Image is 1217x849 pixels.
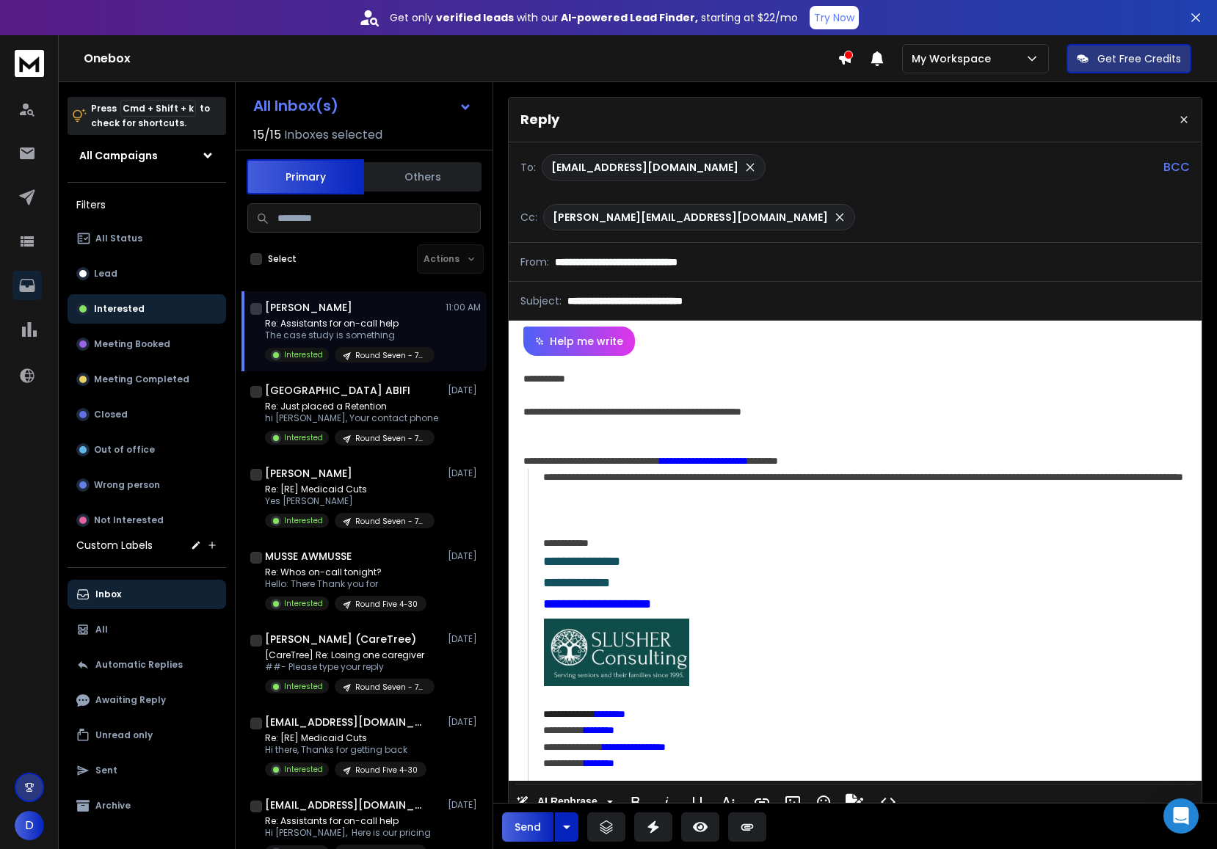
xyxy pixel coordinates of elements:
[94,303,145,315] p: Interested
[68,506,226,535] button: Not Interested
[520,255,549,269] p: From:
[265,412,438,424] p: hi [PERSON_NAME], Your contact phone
[1163,798,1199,834] div: Open Intercom Messenger
[265,383,410,398] h1: [GEOGRAPHIC_DATA] ABIFI
[683,787,711,817] button: Underline (⌘U)
[448,716,481,728] p: [DATE]
[355,516,426,527] p: Round Seven - 7/17
[94,409,128,420] p: Closed
[520,294,562,308] p: Subject:
[95,659,183,671] p: Automatic Replies
[355,682,426,693] p: Round Seven - 7/17
[551,160,738,175] p: [EMAIL_ADDRESS][DOMAIN_NAME]
[265,566,426,578] p: Re: Whos on-call tonight?
[68,580,226,609] button: Inbox
[265,827,431,839] p: Hi [PERSON_NAME], Here is our pricing
[84,50,838,68] h1: Onebox
[265,815,431,827] p: Re: Assistants for on-call help
[265,661,435,673] p: ##- Please type your reply
[448,385,481,396] p: [DATE]
[912,51,997,66] p: My Workspace
[446,302,481,313] p: 11:00 AM
[265,495,435,507] p: Yes [PERSON_NAME]
[94,374,189,385] p: Meeting Completed
[68,470,226,500] button: Wrong person
[265,484,435,495] p: Re: [RE] Medicaid Cuts
[520,109,559,130] p: Reply
[284,126,382,144] h3: Inboxes selected
[95,233,142,244] p: All Status
[68,435,226,464] button: Out of office
[15,811,44,840] button: D
[95,694,166,706] p: Awaiting Reply
[265,318,435,329] p: Re: Assistants for on-call help
[840,787,868,817] button: Signature
[874,787,902,817] button: Code View
[502,812,553,842] button: Send
[265,329,435,341] p: The case study is something
[247,159,364,194] button: Primary
[265,549,352,564] h1: MUSSE AWMUSSE
[253,126,281,144] span: 15 / 15
[94,268,117,280] p: Lead
[68,329,226,359] button: Meeting Booked
[265,798,426,812] h1: [EMAIL_ADDRESS][DOMAIN_NAME]
[355,433,426,444] p: Round Seven - 7/17
[513,787,616,817] button: AI Rephrase
[94,479,160,491] p: Wrong person
[15,50,44,77] img: logo
[265,401,438,412] p: Re: Just placed a Retention
[68,141,226,170] button: All Campaigns
[265,732,426,744] p: Re: [RE] Medicaid Cuts
[284,598,323,609] p: Interested
[284,349,323,360] p: Interested
[355,599,418,610] p: Round Five 4-30
[265,300,352,315] h1: [PERSON_NAME]
[448,467,481,479] p: [DATE]
[748,787,776,817] button: Insert Link (⌘K)
[241,91,484,120] button: All Inbox(s)
[284,515,323,526] p: Interested
[523,327,635,356] button: Help me write
[814,10,854,25] p: Try Now
[68,756,226,785] button: Sent
[68,259,226,288] button: Lead
[534,795,600,808] span: AI Rephrase
[448,633,481,645] p: [DATE]
[810,787,838,817] button: Emoticons
[284,764,323,775] p: Interested
[561,10,698,25] strong: AI-powered Lead Finder,
[436,10,514,25] strong: verified leads
[265,466,352,481] h1: [PERSON_NAME]
[68,791,226,820] button: Archive
[543,619,690,686] img: AIorK4x3fB1RBstB5iI9-KGC-S5uzK9au-5yd7R9s2arJCWCDg35ElOeuZ6Q20Y7Gll28dQ-U70HbAY
[68,721,226,750] button: Unread only
[120,100,196,117] span: Cmd + Shift + k
[553,210,828,225] p: [PERSON_NAME][EMAIL_ADDRESS][DOMAIN_NAME]
[94,444,155,456] p: Out of office
[364,161,482,193] button: Others
[1097,51,1181,66] p: Get Free Credits
[390,10,798,25] p: Get only with our starting at $22/mo
[448,799,481,811] p: [DATE]
[268,253,297,265] label: Select
[810,6,859,29] button: Try Now
[253,98,338,113] h1: All Inbox(s)
[68,194,226,215] h3: Filters
[779,787,807,817] button: Insert Image (⌘P)
[95,589,121,600] p: Inbox
[76,538,153,553] h3: Custom Labels
[448,550,481,562] p: [DATE]
[94,514,164,526] p: Not Interested
[520,160,536,175] p: To:
[68,615,226,644] button: All
[95,800,131,812] p: Archive
[68,685,226,715] button: Awaiting Reply
[265,649,435,661] p: [CareTree] Re: Losing one caregiver
[284,681,323,692] p: Interested
[1067,44,1191,73] button: Get Free Credits
[68,650,226,679] button: Automatic Replies
[265,578,426,590] p: Hello: There Thank you for
[91,101,210,131] p: Press to check for shortcuts.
